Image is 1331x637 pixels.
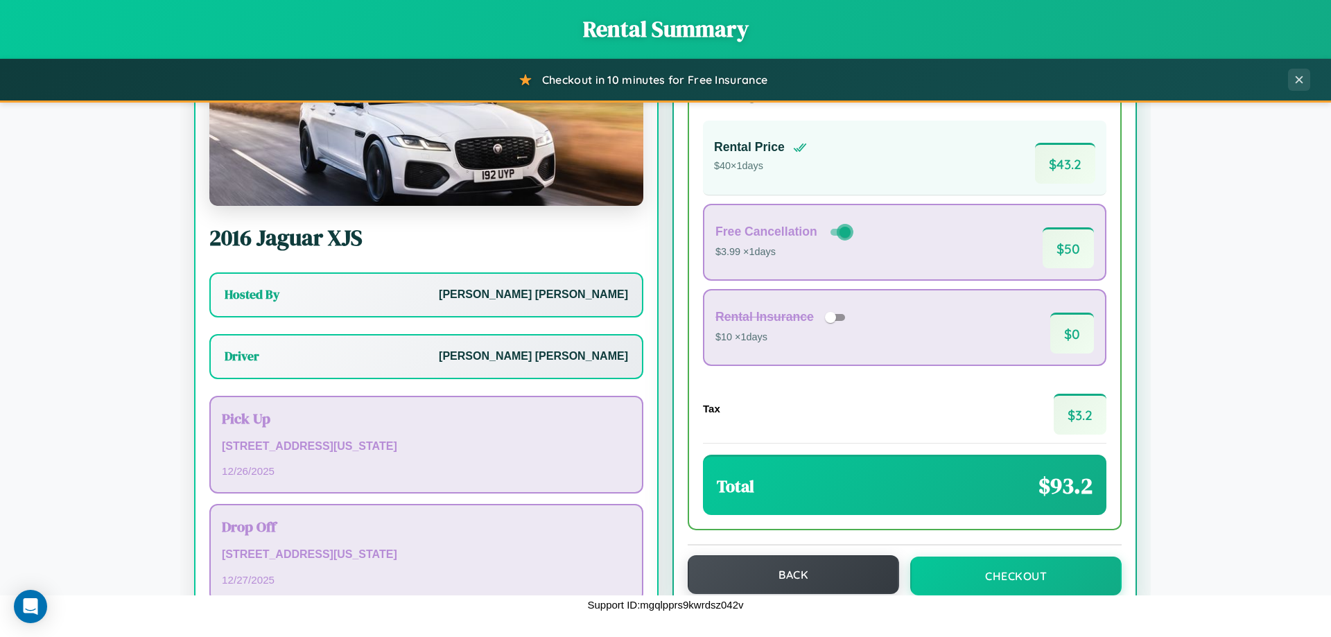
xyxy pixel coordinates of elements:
[1043,227,1094,268] span: $ 50
[703,403,720,415] h4: Tax
[714,157,807,175] p: $ 40 × 1 days
[225,286,279,303] h3: Hosted By
[715,243,853,261] p: $3.99 × 1 days
[209,67,643,206] img: Jaguar XJS
[222,516,631,536] h3: Drop Off
[688,555,899,594] button: Back
[1035,143,1095,184] span: $ 43.2
[1050,313,1094,354] span: $ 0
[542,73,767,87] span: Checkout in 10 minutes for Free Insurance
[715,329,850,347] p: $10 × 1 days
[209,222,643,253] h2: 2016 Jaguar XJS
[910,557,1122,595] button: Checkout
[222,408,631,428] h3: Pick Up
[225,348,259,365] h3: Driver
[439,347,628,367] p: [PERSON_NAME] [PERSON_NAME]
[439,285,628,305] p: [PERSON_NAME] [PERSON_NAME]
[222,462,631,480] p: 12 / 26 / 2025
[1054,394,1106,435] span: $ 3.2
[587,595,743,614] p: Support ID: mgqlpprs9kwrdsz042v
[222,437,631,457] p: [STREET_ADDRESS][US_STATE]
[14,14,1317,44] h1: Rental Summary
[222,570,631,589] p: 12 / 27 / 2025
[714,140,785,155] h4: Rental Price
[715,310,814,324] h4: Rental Insurance
[1038,471,1093,501] span: $ 93.2
[717,475,754,498] h3: Total
[715,225,817,239] h4: Free Cancellation
[222,545,631,565] p: [STREET_ADDRESS][US_STATE]
[14,590,47,623] div: Open Intercom Messenger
